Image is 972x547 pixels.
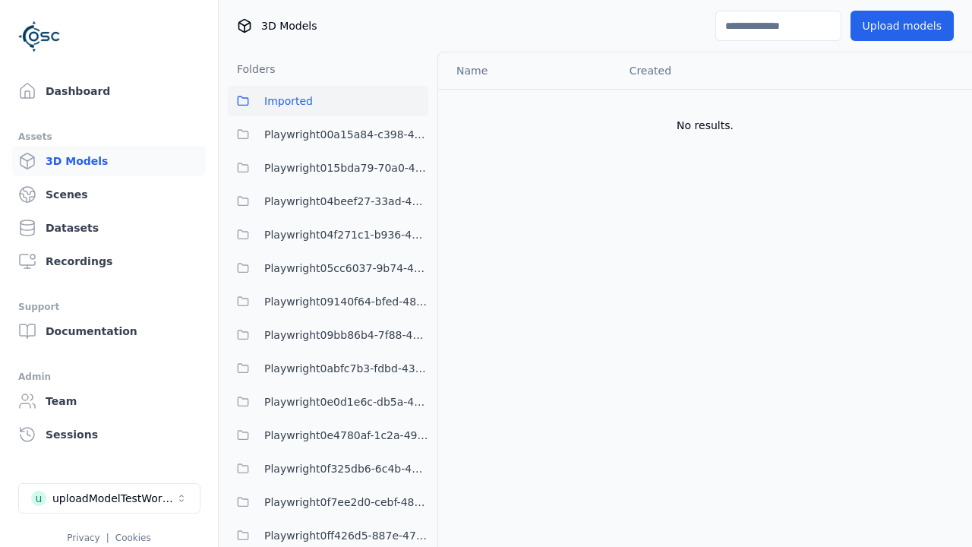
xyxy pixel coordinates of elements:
[264,526,428,545] span: Playwright0ff426d5-887e-47ce-9e83-c6f549f6a63f
[18,15,61,58] img: Logo
[12,179,206,210] a: Scenes
[850,11,954,41] button: Upload models
[264,192,428,210] span: Playwright04beef27-33ad-4b39-a7ba-e3ff045e7193
[12,146,206,176] a: 3D Models
[264,125,428,144] span: Playwright00a15a84-c398-4ef4-9da8-38c036397b1e
[228,186,428,217] button: Playwright04beef27-33ad-4b39-a7ba-e3ff045e7193
[228,454,428,484] button: Playwright0f325db6-6c4b-4947-9a8f-f4487adedf2c
[228,86,428,116] button: Imported
[18,128,200,146] div: Assets
[12,386,206,416] a: Team
[12,316,206,346] a: Documentation
[106,533,109,543] span: |
[52,491,175,506] div: uploadModelTestWorkspace
[12,246,206,277] a: Recordings
[264,426,428,444] span: Playwright0e4780af-1c2a-492e-901c-6880da17528a
[18,368,200,386] div: Admin
[228,286,428,317] button: Playwright09140f64-bfed-4894-9ae1-f5b1e6c36039
[18,483,200,514] button: Select a workspace
[264,460,428,478] span: Playwright0f325db6-6c4b-4947-9a8f-f4487adedf2c
[115,533,151,543] a: Cookies
[264,326,428,344] span: Playwright09bb86b4-7f88-4a8f-8ea8-a4c9412c995e
[264,159,428,177] span: Playwright015bda79-70a0-409c-99cb-1511bab16c94
[264,259,428,277] span: Playwright05cc6037-9b74-4704-86c6-3ffabbdece83
[18,298,200,316] div: Support
[228,420,428,451] button: Playwright0e4780af-1c2a-492e-901c-6880da17528a
[67,533,99,543] a: Privacy
[12,213,206,243] a: Datasets
[438,89,972,162] td: No results.
[228,320,428,350] button: Playwright09bb86b4-7f88-4a8f-8ea8-a4c9412c995e
[228,62,276,77] h3: Folders
[228,220,428,250] button: Playwright04f271c1-b936-458c-b5f6-36ca6337f11a
[228,387,428,417] button: Playwright0e0d1e6c-db5a-4244-b424-632341d2c1b4
[264,92,313,110] span: Imported
[228,487,428,517] button: Playwright0f7ee2d0-cebf-4840-a756-5a7a26222786
[228,353,428,384] button: Playwright0abfc7b3-fdbd-438a-9097-bdc709c88d01
[261,18,317,33] span: 3D Models
[438,52,617,89] th: Name
[12,76,206,106] a: Dashboard
[228,119,428,150] button: Playwright00a15a84-c398-4ef4-9da8-38c036397b1e
[12,419,206,450] a: Sessions
[228,253,428,283] button: Playwright05cc6037-9b74-4704-86c6-3ffabbdece83
[264,226,428,244] span: Playwright04f271c1-b936-458c-b5f6-36ca6337f11a
[264,359,428,378] span: Playwright0abfc7b3-fdbd-438a-9097-bdc709c88d01
[264,393,428,411] span: Playwright0e0d1e6c-db5a-4244-b424-632341d2c1b4
[617,52,800,89] th: Created
[228,153,428,183] button: Playwright015bda79-70a0-409c-99cb-1511bab16c94
[31,491,46,506] div: u
[264,292,428,311] span: Playwright09140f64-bfed-4894-9ae1-f5b1e6c36039
[264,493,428,511] span: Playwright0f7ee2d0-cebf-4840-a756-5a7a26222786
